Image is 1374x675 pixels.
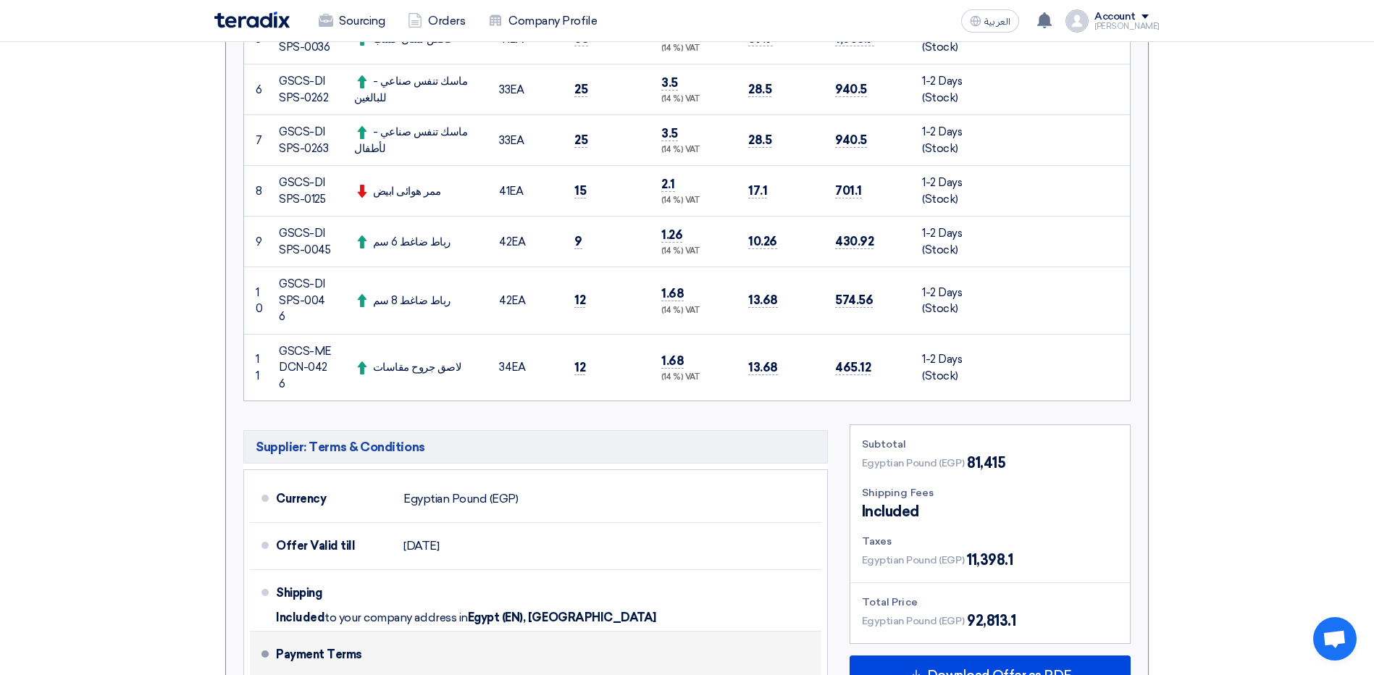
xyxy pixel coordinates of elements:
[276,576,392,611] div: Shipping
[244,217,267,267] td: 9
[862,613,964,629] span: Egyptian Pound (EGP)
[267,217,343,267] td: GSCS-DISPS-0045
[984,17,1010,27] span: العربية
[276,529,392,563] div: Offer Valid till
[354,73,476,106] div: ماسك تنفس صناعي - للبالغين
[487,115,563,166] td: EA
[244,64,267,115] td: 6
[477,5,608,37] a: Company Profile
[1313,617,1357,661] div: Open chat
[1065,9,1089,33] img: profile_test.png
[967,610,1015,632] span: 92,813.1
[244,267,267,335] td: 10
[661,227,682,243] span: 1.26
[354,293,476,309] div: رباط ضاغط 8 سم
[267,115,343,166] td: GSCS-DISPS-0263
[574,183,586,198] span: 15
[1094,22,1160,30] div: [PERSON_NAME]
[835,82,867,97] span: 940.5
[499,361,511,374] span: 34
[574,82,587,97] span: 25
[661,246,725,258] div: (14 %) VAT
[499,294,511,307] span: 42
[835,360,871,375] span: 465.12
[661,195,725,207] div: (14 %) VAT
[748,234,777,249] span: 10.26
[661,177,675,192] span: 2.1
[862,485,1118,500] div: Shipping Fees
[961,9,1019,33] button: العربية
[243,430,828,464] h5: Supplier: Terms & Conditions
[661,126,678,141] span: 3.5
[574,234,582,249] span: 9
[862,553,964,568] span: Egyptian Pound (EGP)
[748,360,778,375] span: 13.68
[499,134,510,147] span: 33
[487,334,563,401] td: EA
[267,166,343,217] td: GSCS-DISPS-0125
[835,293,873,308] span: 574.56
[1094,11,1136,23] div: Account
[574,293,585,308] span: 12
[396,5,477,37] a: Orders
[354,359,476,376] div: لاصق جروح مقاسات
[354,124,476,156] div: ماسك تنفس صناعي - لأطفال
[862,595,1118,610] div: Total Price
[661,144,725,156] div: (14 %) VAT
[499,235,511,248] span: 42
[487,64,563,115] td: EA
[244,166,267,217] td: 8
[499,83,510,96] span: 33
[499,185,509,198] span: 41
[910,115,986,166] td: 1-2 Days (Stock)
[910,64,986,115] td: 1-2 Days (Stock)
[487,267,563,335] td: EA
[661,75,678,91] span: 3.5
[835,234,874,249] span: 430.92
[661,305,725,317] div: (14 %) VAT
[574,133,587,148] span: 25
[661,372,725,384] div: (14 %) VAT
[910,217,986,267] td: 1-2 Days (Stock)
[910,267,986,335] td: 1-2 Days (Stock)
[748,133,771,148] span: 28.5
[487,217,563,267] td: EA
[244,334,267,401] td: 11
[910,334,986,401] td: 1-2 Days (Stock)
[748,183,767,198] span: 17.1
[748,82,771,97] span: 28.5
[661,353,684,369] span: 1.68
[835,183,862,198] span: 701.1
[862,534,1118,549] div: Taxes
[267,64,343,115] td: GSCS-DISPS-0262
[276,637,804,672] div: Payment Terms
[307,5,396,37] a: Sourcing
[661,43,725,55] div: (14 %) VAT
[354,234,476,251] div: رباط ضاغط 6 سم
[487,166,563,217] td: EA
[214,12,290,28] img: Teradix logo
[354,183,476,200] div: ممر هوائى ابيض
[748,293,778,308] span: 13.68
[967,452,1005,474] span: 81,415
[574,360,585,375] span: 12
[403,539,439,553] span: [DATE]
[967,549,1013,571] span: 11,398.1
[468,611,656,625] span: Egypt (EN), [GEOGRAPHIC_DATA]
[267,334,343,401] td: GSCS-MEDCN-0426
[862,437,1118,452] div: Subtotal
[835,133,867,148] span: 940.5
[267,267,343,335] td: GSCS-DISPS-0046
[403,485,518,513] div: Egyptian Pound (EGP)
[862,456,964,471] span: Egyptian Pound (EGP)
[244,115,267,166] td: 7
[324,611,468,625] span: to your company address in
[661,286,684,301] span: 1.68
[862,500,919,522] span: Included
[276,482,392,516] div: Currency
[276,611,324,625] span: Included
[910,166,986,217] td: 1-2 Days (Stock)
[661,93,725,106] div: (14 %) VAT
[499,33,509,46] span: 41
